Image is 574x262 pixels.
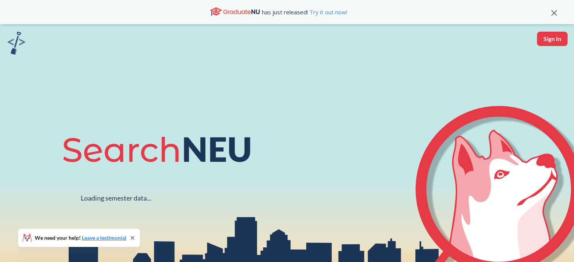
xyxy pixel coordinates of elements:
[82,234,126,241] a: Leave a testimonial
[81,194,151,202] div: Loading semester data...
[8,32,25,57] a: sandbox logo
[262,8,347,16] span: has just released!
[35,235,126,241] span: We need your help!
[537,32,568,46] button: Sign In
[308,8,347,16] a: Try it out now!
[8,32,25,55] img: sandbox logo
